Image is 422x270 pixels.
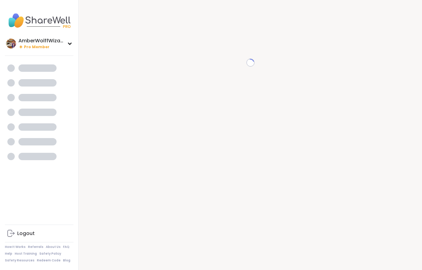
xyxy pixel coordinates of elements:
[5,226,73,241] a: Logout
[24,44,49,50] span: Pro Member
[15,252,37,256] a: Host Training
[63,258,70,263] a: Blog
[5,10,73,31] img: ShareWell Nav Logo
[28,245,43,249] a: Referrals
[17,230,35,237] div: Logout
[37,258,61,263] a: Redeem Code
[63,245,69,249] a: FAQ
[46,245,61,249] a: About Us
[5,245,26,249] a: How It Works
[5,252,12,256] a: Help
[6,39,16,48] img: AmberWolffWizard
[18,37,65,44] div: AmberWolffWizard
[5,258,34,263] a: Safety Resources
[39,252,61,256] a: Safety Policy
